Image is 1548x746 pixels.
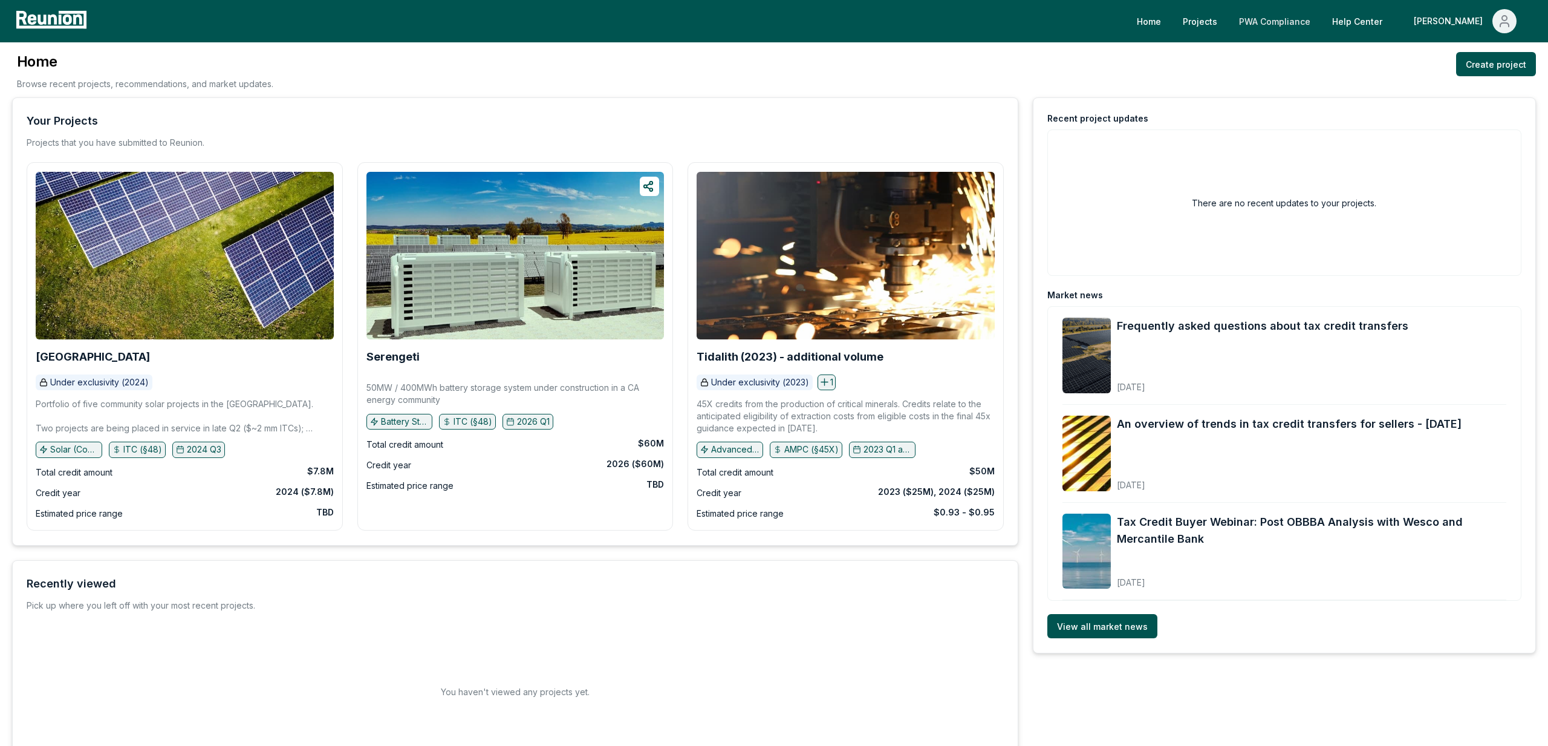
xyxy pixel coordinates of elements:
img: Frequently asked questions about tax credit transfers [1062,318,1111,393]
div: $60M [638,437,664,450]
img: Tidalith (2023) - additional volume [697,172,995,339]
a: Help Center [1322,9,1392,33]
button: 2024 Q3 [172,442,225,457]
p: 2024 Q3 [187,443,221,456]
p: Under exclusivity (2024) [50,376,149,388]
a: Tax Credit Buyer Webinar: Post OBBBA Analysis with Wesco and Mercantile Bank [1117,514,1506,548]
img: An overview of trends in tax credit transfers for sellers - September 2025 [1062,416,1111,491]
div: $50M [969,465,995,477]
div: [PERSON_NAME] [1414,9,1488,33]
a: Tidalith (2023) - additional volume [697,351,883,363]
nav: Main [1127,9,1536,33]
button: [PERSON_NAME] [1404,9,1526,33]
div: Estimated price range [697,506,784,521]
p: Browse recent projects, recommendations, and market updates. [17,77,273,90]
div: Pick up where you left off with your most recent projects. [27,600,255,612]
div: Credit year [366,458,411,473]
p: Portfolio of five community solar projects in the [GEOGRAPHIC_DATA]. Two projects are being place... [36,398,334,434]
div: Recently viewed [27,575,116,592]
p: ITC (§48) [454,416,492,428]
div: [DATE] [1117,568,1506,589]
div: Recent project updates [1047,113,1148,125]
img: Broad Peak [36,172,334,339]
p: 50MW / 400MWh battery storage system under construction in a CA energy community [366,382,665,406]
div: $7.8M [307,465,334,477]
div: 2023 ($25M), 2024 ($25M) [878,486,995,498]
div: Total credit amount [366,437,443,452]
button: 2026 Q1 [502,414,553,430]
div: Credit year [36,486,80,500]
p: ITC (§48) [123,443,162,456]
p: Under exclusivity (2023) [711,376,809,388]
h2: There are no recent updates to your projects. [1192,197,1376,209]
div: Market news [1047,289,1103,301]
div: 2026 ($60M) [607,458,664,470]
h2: You haven't viewed any projects yet. [441,685,590,698]
a: Projects [1173,9,1227,33]
img: Serengeti [366,172,665,339]
button: Battery Storage [366,414,433,430]
a: Frequently asked questions about tax credit transfers [1117,318,1408,335]
div: Credit year [697,486,741,500]
div: Estimated price range [366,479,454,493]
a: PWA Compliance [1229,9,1320,33]
p: AMPC (§45X) [784,443,839,456]
a: Serengeti [366,351,420,363]
button: 1 [818,375,836,390]
button: 2023 Q1 and earlier [849,442,915,457]
b: Tidalith (2023) - additional volume [697,350,883,363]
div: TBD [646,479,664,491]
div: 2024 ($7.8M) [276,486,334,498]
div: Total credit amount [697,465,773,480]
a: View all market news [1047,614,1157,638]
button: Solar (Community) [36,442,102,457]
p: Projects that you have submitted to Reunion. [27,137,204,149]
button: Advanced manufacturing [697,442,763,457]
div: Your Projects [27,113,98,129]
b: [GEOGRAPHIC_DATA] [36,350,150,363]
p: 2026 Q1 [517,416,550,428]
div: [DATE] [1117,470,1462,491]
a: [GEOGRAPHIC_DATA] [36,351,150,363]
p: 45X credits from the production of critical minerals. Credits relate to the anticipated eligibili... [697,398,995,434]
p: Advanced manufacturing [711,443,759,456]
a: Home [1127,9,1171,33]
a: Create project [1456,52,1536,76]
a: An overview of trends in tax credit transfers for sellers - [DATE] [1117,416,1462,433]
div: Total credit amount [36,465,112,480]
p: 2023 Q1 and earlier [863,443,912,456]
h3: Home [17,52,273,71]
div: Estimated price range [36,506,123,521]
img: Tax Credit Buyer Webinar: Post OBBBA Analysis with Wesco and Mercantile Bank [1062,514,1111,589]
div: [DATE] [1117,372,1408,393]
div: $0.93 - $0.95 [934,506,995,519]
p: Solar (Community) [50,443,99,456]
div: TBD [316,506,334,519]
b: Serengeti [366,350,420,363]
p: Battery Storage [381,416,429,428]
